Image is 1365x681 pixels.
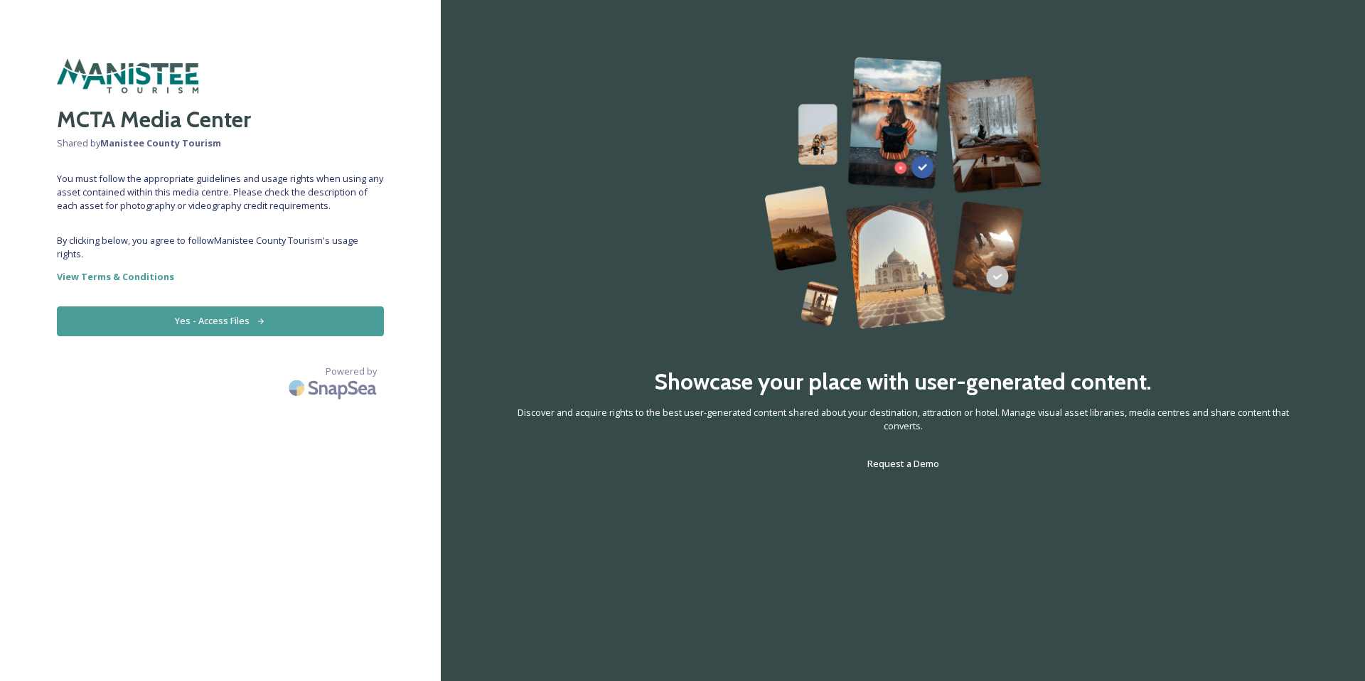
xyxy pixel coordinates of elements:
span: Discover and acquire rights to the best user-generated content shared about your destination, att... [498,406,1308,433]
button: Yes - Access Files [57,306,384,336]
span: Request a Demo [867,457,939,470]
span: Shared by [57,136,384,150]
span: Powered by [326,365,377,378]
a: Request a Demo [867,455,939,472]
img: 63b42ca75bacad526042e722_Group%20154-p-800.png [764,57,1042,329]
img: manisteetourism-webheader.png [57,57,199,95]
h2: MCTA Media Center [57,102,384,136]
a: View Terms & Conditions [57,268,384,285]
h2: Showcase your place with user-generated content. [654,365,1152,399]
img: SnapSea Logo [284,371,384,404]
strong: View Terms & Conditions [57,270,174,283]
strong: Manistee County Tourism [100,136,221,149]
span: You must follow the appropriate guidelines and usage rights when using any asset contained within... [57,172,384,213]
span: By clicking below, you agree to follow Manistee County Tourism 's usage rights. [57,234,384,261]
